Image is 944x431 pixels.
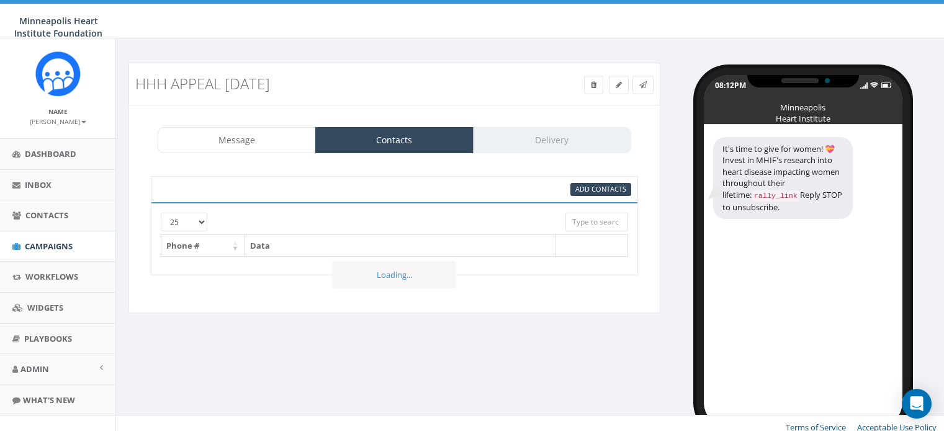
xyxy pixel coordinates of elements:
[570,183,631,196] a: Add Contacts
[161,235,245,257] th: Phone #
[752,190,800,202] code: rally_link
[25,210,68,221] span: Contacts
[245,235,555,257] th: Data
[713,137,853,220] div: It's time to give for women! 💝 Invest in MHIF's research into heart disease impacting women throu...
[48,107,68,116] small: Name
[35,51,81,97] img: Rally_Platform_Icon.png
[30,115,86,127] a: [PERSON_NAME]
[772,102,834,108] div: Minneapolis Heart Institute Foundation
[575,184,626,193] span: Add Contacts
[30,117,86,126] small: [PERSON_NAME]
[14,15,102,39] span: Minneapolis Heart Institute Foundation
[332,261,456,289] div: Loading...
[23,394,75,406] span: What's New
[25,179,52,190] span: Inbox
[639,79,647,90] span: Send Test Message
[315,127,474,153] a: Contacts
[715,80,746,91] div: 08:12PM
[25,271,78,282] span: Workflows
[616,79,622,90] span: Edit Campaign
[591,79,596,90] span: Delete Campaign
[135,76,519,92] h3: HHH Appeal [DATE]
[575,184,626,193] span: CSV files only
[27,302,63,313] span: Widgets
[25,148,76,159] span: Dashboard
[902,389,932,419] div: Open Intercom Messenger
[25,241,73,252] span: Campaigns
[24,333,72,344] span: Playbooks
[565,213,627,231] input: Type to search
[20,363,49,375] span: Admin
[158,127,316,153] a: Message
